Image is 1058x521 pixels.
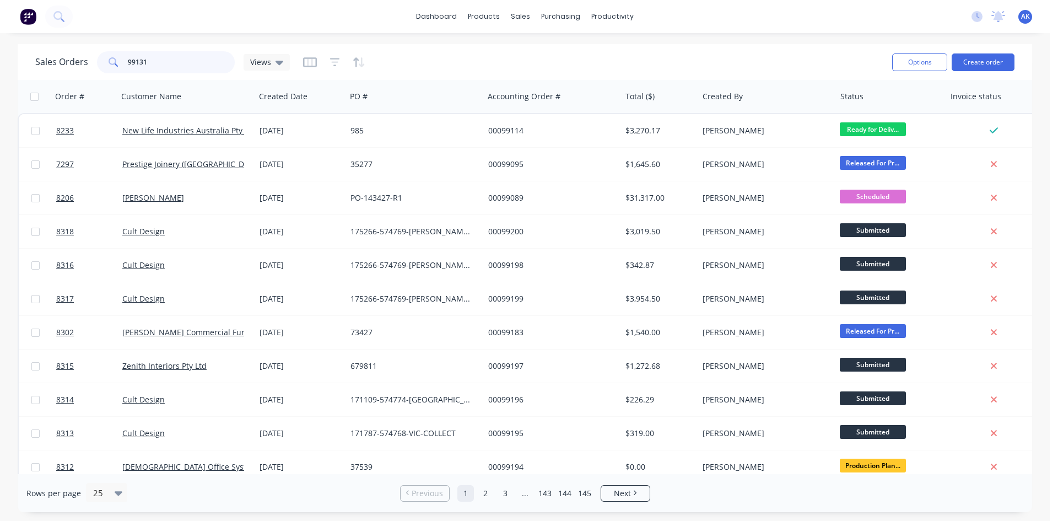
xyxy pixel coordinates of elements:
[122,327,267,337] a: [PERSON_NAME] Commercial Furniture
[396,485,655,502] ul: Pagination
[625,192,690,203] div: $31,317.00
[56,159,74,170] span: 7297
[703,293,825,304] div: [PERSON_NAME]
[122,428,165,438] a: Cult Design
[56,428,74,439] span: 8313
[56,215,122,248] a: 8318
[703,226,825,237] div: [PERSON_NAME]
[952,53,1014,71] button: Create order
[614,488,631,499] span: Next
[56,394,74,405] span: 8314
[1021,12,1030,22] span: AK
[56,293,74,304] span: 8317
[488,327,611,338] div: 00099183
[625,461,690,472] div: $0.00
[497,485,514,502] a: Page 3
[625,91,655,102] div: Total ($)
[122,226,165,237] a: Cult Design
[505,8,536,25] div: sales
[488,293,611,304] div: 00099199
[350,293,473,304] div: 175266-574769-[PERSON_NAME] 2
[56,461,74,472] span: 8312
[350,361,473,372] div: 679811
[121,91,181,102] div: Customer Name
[260,260,342,271] div: [DATE]
[703,159,825,170] div: [PERSON_NAME]
[462,8,505,25] div: products
[401,488,449,499] a: Previous page
[703,361,825,372] div: [PERSON_NAME]
[840,223,906,237] span: Submitted
[260,125,342,136] div: [DATE]
[26,488,81,499] span: Rows per page
[55,91,84,102] div: Order #
[488,260,611,271] div: 00099198
[840,122,906,136] span: Ready for Deliv...
[56,249,122,282] a: 8316
[128,51,235,73] input: Search...
[625,327,690,338] div: $1,540.00
[260,192,342,203] div: [DATE]
[557,485,573,502] a: Page 144
[488,192,611,203] div: 00099089
[56,226,74,237] span: 8318
[601,488,650,499] a: Next page
[411,8,462,25] a: dashboard
[840,391,906,405] span: Submitted
[703,125,825,136] div: [PERSON_NAME]
[350,226,473,237] div: 175266-574769-[PERSON_NAME] 3
[122,461,262,472] a: [DEMOGRAPHIC_DATA] Office Systems
[350,428,473,439] div: 171787-574768-VIC-COLLECT
[625,361,690,372] div: $1,272.68
[412,488,443,499] span: Previous
[56,125,74,136] span: 8233
[840,425,906,439] span: Submitted
[56,282,122,315] a: 8317
[517,485,533,502] a: Jump forward
[56,316,122,349] a: 8302
[122,125,256,136] a: New Life Industries Australia Pty Ltd
[260,226,342,237] div: [DATE]
[625,394,690,405] div: $226.29
[951,91,1001,102] div: Invoice status
[840,156,906,170] span: Released For Pr...
[840,324,906,338] span: Released For Pr...
[488,159,611,170] div: 00099095
[56,361,74,372] span: 8315
[260,159,342,170] div: [DATE]
[56,260,74,271] span: 8316
[477,485,494,502] a: Page 2
[625,226,690,237] div: $3,019.50
[840,291,906,304] span: Submitted
[488,226,611,237] div: 00099200
[56,327,74,338] span: 8302
[122,260,165,270] a: Cult Design
[586,8,639,25] div: productivity
[703,192,825,203] div: [PERSON_NAME]
[488,428,611,439] div: 00099195
[350,461,473,472] div: 37539
[703,428,825,439] div: [PERSON_NAME]
[56,181,122,214] a: 8206
[35,57,88,67] h1: Sales Orders
[20,8,36,25] img: Factory
[488,91,560,102] div: Accounting Order #
[56,417,122,450] a: 8313
[488,461,611,472] div: 00099194
[625,159,690,170] div: $1,645.60
[537,485,553,502] a: Page 143
[703,91,743,102] div: Created By
[840,358,906,372] span: Submitted
[703,260,825,271] div: [PERSON_NAME]
[260,361,342,372] div: [DATE]
[840,257,906,271] span: Submitted
[350,192,473,203] div: PO-143427-R1
[350,327,473,338] div: 73427
[488,361,611,372] div: 00099197
[260,461,342,472] div: [DATE]
[122,159,289,169] a: Prestige Joinery ([GEOGRAPHIC_DATA]) Pty Ltd
[250,56,271,68] span: Views
[488,394,611,405] div: 00099196
[625,125,690,136] div: $3,270.17
[892,53,947,71] button: Options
